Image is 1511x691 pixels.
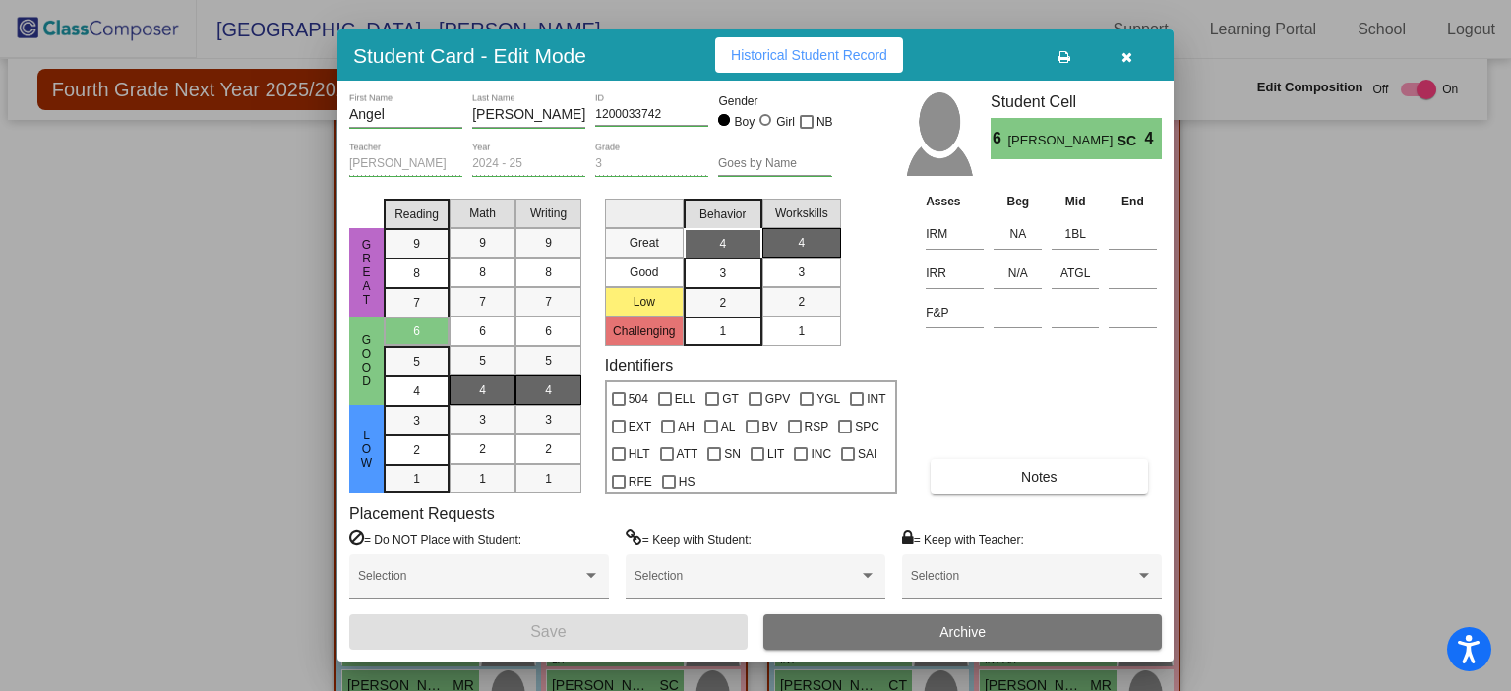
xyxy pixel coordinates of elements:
[677,442,698,466] span: ATT
[530,623,566,640] span: Save
[413,441,420,459] span: 2
[545,440,552,458] span: 2
[1118,131,1145,151] span: SC
[811,442,831,466] span: INC
[479,440,486,458] span: 2
[1047,191,1104,212] th: Mid
[629,442,650,466] span: HLT
[798,293,805,311] span: 2
[472,157,585,171] input: year
[530,204,567,222] span: Writing
[699,205,746,223] span: Behavior
[545,352,552,370] span: 5
[413,382,420,400] span: 4
[805,415,829,438] span: RSP
[358,333,376,388] span: Good
[718,157,831,171] input: goes by name
[605,356,673,374] label: Identifiers
[939,624,986,640] span: Archive
[545,470,552,488] span: 1
[1145,127,1162,150] span: 4
[629,415,651,438] span: EXT
[679,470,695,493] span: HS
[394,205,439,223] span: Reading
[545,381,552,399] span: 4
[775,204,828,222] span: Workskills
[1104,191,1162,212] th: End
[545,411,552,429] span: 3
[675,387,695,411] span: ELL
[479,381,486,399] span: 4
[858,442,876,466] span: SAI
[763,614,1162,650] button: Archive
[722,387,739,411] span: GT
[479,234,486,252] span: 9
[349,157,462,171] input: teacher
[545,322,552,340] span: 6
[353,43,586,68] h3: Student Card - Edit Mode
[719,264,726,282] span: 3
[413,322,420,340] span: 6
[724,442,741,466] span: SN
[545,263,552,281] span: 8
[798,263,805,281] span: 3
[479,322,486,340] span: 6
[762,415,778,438] span: BV
[413,353,420,371] span: 5
[855,415,879,438] span: SPC
[921,191,989,212] th: Asses
[349,614,748,650] button: Save
[545,293,552,311] span: 7
[1007,131,1117,151] span: [PERSON_NAME]
[358,429,376,470] span: Low
[816,110,833,134] span: NB
[718,92,831,110] mat-label: Gender
[991,127,1007,150] span: 6
[1021,469,1058,485] span: Notes
[798,234,805,252] span: 4
[629,387,648,411] span: 504
[867,387,885,411] span: INT
[413,470,420,488] span: 1
[678,415,695,438] span: AH
[719,294,726,312] span: 2
[358,238,376,307] span: Great
[902,529,1024,548] label: = Keep with Teacher:
[926,298,984,327] input: assessment
[715,37,903,73] button: Historical Student Record
[931,459,1147,494] button: Notes
[413,264,420,282] span: 8
[721,415,736,438] span: AL
[798,322,805,340] span: 1
[926,219,984,249] input: assessment
[479,470,486,488] span: 1
[775,113,795,131] div: Girl
[816,387,840,411] span: YGL
[545,234,552,252] span: 9
[413,235,420,253] span: 9
[731,47,887,63] span: Historical Student Record
[469,204,496,222] span: Math
[719,322,726,340] span: 1
[719,235,726,253] span: 4
[479,411,486,429] span: 3
[479,263,486,281] span: 8
[349,504,495,523] label: Placement Requests
[479,293,486,311] span: 7
[626,529,752,548] label: = Keep with Student:
[413,412,420,430] span: 3
[765,387,790,411] span: GPV
[767,442,784,466] span: LIT
[595,108,708,122] input: Enter ID
[413,294,420,312] span: 7
[595,157,708,171] input: grade
[926,259,984,288] input: assessment
[479,352,486,370] span: 5
[991,92,1162,111] h3: Student Cell
[989,191,1047,212] th: Beg
[629,470,652,493] span: RFE
[734,113,755,131] div: Boy
[349,529,521,548] label: = Do NOT Place with Student:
